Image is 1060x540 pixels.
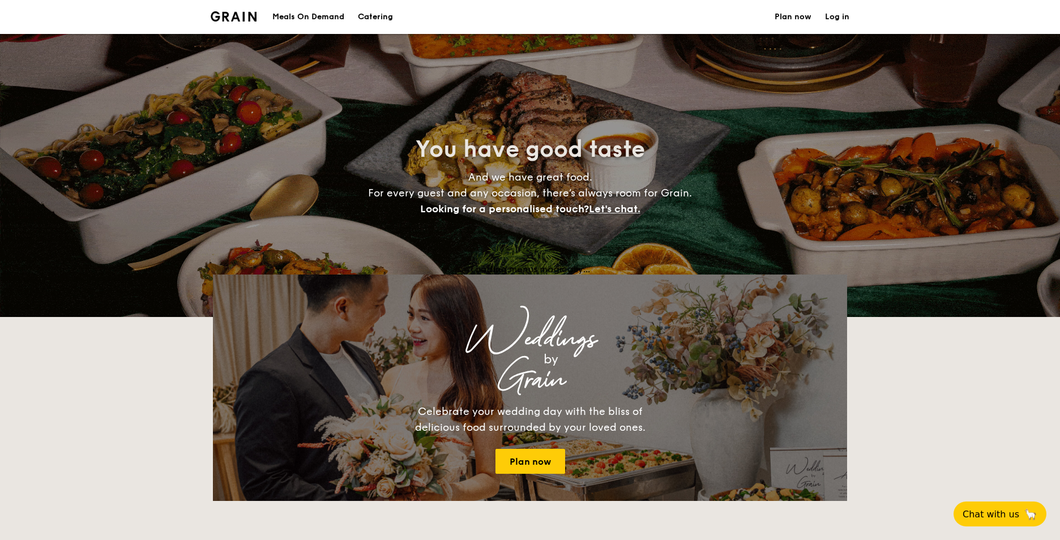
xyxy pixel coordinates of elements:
[313,370,747,390] div: Grain
[589,203,640,215] span: Let's chat.
[211,11,257,22] a: Logotype
[495,449,565,474] a: Plan now
[213,264,847,275] div: Loading menus magically...
[403,404,657,435] div: Celebrate your wedding day with the bliss of delicious food surrounded by your loved ones.
[211,11,257,22] img: Grain
[354,349,747,370] div: by
[963,509,1019,520] span: Chat with us
[954,502,1046,526] button: Chat with us🦙
[313,329,747,349] div: Weddings
[1024,508,1037,521] span: 🦙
